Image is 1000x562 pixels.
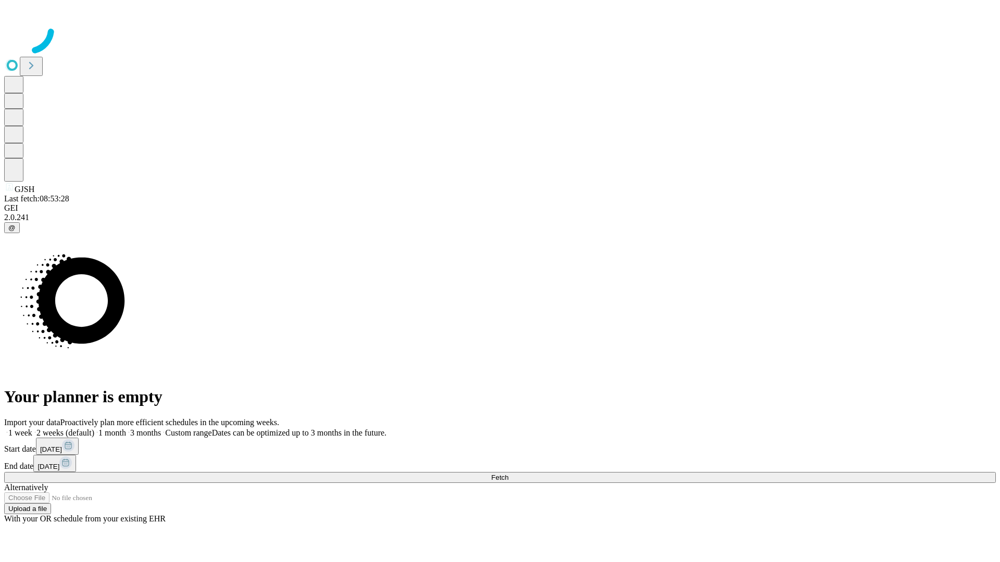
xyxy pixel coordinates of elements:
[4,418,60,427] span: Import your data
[212,428,386,437] span: Dates can be optimized up to 3 months in the future.
[4,472,996,483] button: Fetch
[98,428,126,437] span: 1 month
[4,514,166,523] span: With your OR schedule from your existing EHR
[4,455,996,472] div: End date
[8,224,16,232] span: @
[4,438,996,455] div: Start date
[4,387,996,406] h1: Your planner is empty
[36,428,94,437] span: 2 weeks (default)
[4,194,69,203] span: Last fetch: 08:53:28
[165,428,211,437] span: Custom range
[130,428,161,437] span: 3 months
[4,203,996,213] div: GEI
[4,483,48,492] span: Alternatively
[33,455,76,472] button: [DATE]
[4,213,996,222] div: 2.0.241
[491,474,508,481] span: Fetch
[15,185,34,194] span: GJSH
[4,503,51,514] button: Upload a file
[36,438,79,455] button: [DATE]
[8,428,32,437] span: 1 week
[37,463,59,470] span: [DATE]
[60,418,279,427] span: Proactively plan more efficient schedules in the upcoming weeks.
[40,445,62,453] span: [DATE]
[4,222,20,233] button: @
